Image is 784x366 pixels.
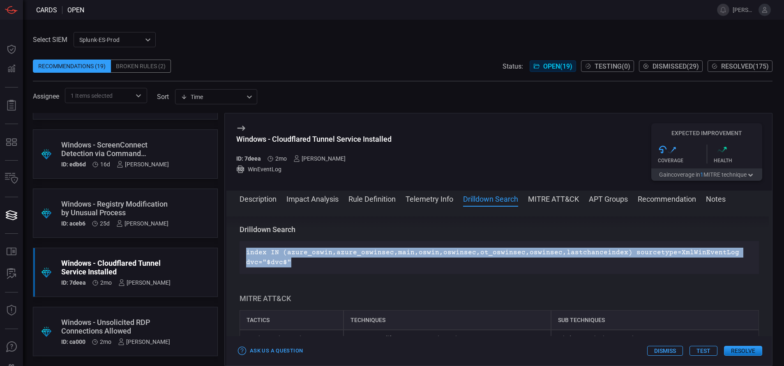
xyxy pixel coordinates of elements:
[280,335,300,341] a: TA0003
[724,346,762,356] button: Resolve
[503,62,523,70] span: Status:
[604,335,632,341] a: T1543.003
[708,60,772,72] button: Resolved(175)
[706,193,726,203] button: Notes
[61,140,169,158] div: Windows - ScreenConnect Detection via Command Parameters
[61,220,85,227] h5: ID: aceb6
[100,279,112,286] span: Aug 03, 2025 11:41 AM
[2,242,21,262] button: Rule Catalog
[61,259,171,276] div: Windows - Cloudflared Tunnel Service Installed
[33,92,59,100] span: Assignee
[439,335,456,341] a: T1543
[2,264,21,284] button: ALERT ANALYSIS
[463,193,518,203] button: Drilldown Search
[733,7,755,13] span: [PERSON_NAME].[PERSON_NAME]
[589,193,628,203] button: APT Groups
[236,165,392,173] div: WinEventLog
[2,301,21,320] button: Threat Intelligence
[246,248,752,267] p: index IN (azure_oswin,azure_oswinsec,main,oswin,oswinsec,ot_oswinsec,oswinsec,lastchanceindex) so...
[700,171,703,178] span: 1
[658,158,707,163] div: Coverage
[2,205,21,225] button: Cards
[240,310,344,330] div: Tactics
[689,346,717,356] button: Test
[651,130,762,136] h5: Expected Improvement
[100,338,111,345] span: Jul 20, 2025 9:25 AM
[236,135,392,143] div: Windows - Cloudflared Tunnel Service Installed
[116,220,168,227] div: [PERSON_NAME]
[2,39,21,59] button: Dashboard
[275,155,287,162] span: Aug 03, 2025 11:41 AM
[181,93,244,101] div: Time
[293,155,346,162] div: [PERSON_NAME]
[406,193,453,203] button: Telemetry Info
[344,310,551,330] div: Techniques
[551,310,759,330] div: Sub Techniques
[247,335,302,341] span: Persistence ( )
[651,168,762,181] button: Gaincoverage in1MITRE technique
[157,93,169,101] label: sort
[79,36,143,44] p: Splunk-ES-Prod
[2,59,21,79] button: Detections
[61,161,86,168] h5: ID: edb6d
[133,90,144,101] button: Open
[581,60,634,72] button: Testing(0)
[286,193,339,203] button: Impact Analysis
[348,193,396,203] button: Rule Definition
[117,161,169,168] div: [PERSON_NAME]
[100,161,110,168] span: Sep 09, 2025 2:15 PM
[2,96,21,115] button: Reports
[240,294,759,304] h3: MITRE ATT&CK
[61,338,85,345] h5: ID: ca000
[67,6,84,14] span: open
[111,60,171,73] div: Broken Rules (2)
[638,193,696,203] button: Recommendation
[595,62,630,70] span: Testing ( 0 )
[543,62,572,70] span: Open ( 19 )
[236,345,305,357] button: Ask Us a Question
[100,220,110,227] span: Aug 31, 2025 11:50 AM
[118,279,171,286] div: [PERSON_NAME]
[71,92,113,100] span: 1 Items selected
[61,279,86,286] h5: ID: 7deea
[36,6,57,14] span: Cards
[558,335,634,341] span: Windows Service ( )
[236,155,261,162] h5: ID: 7deea
[721,62,769,70] span: Resolved ( 175 )
[33,36,67,44] label: Select SIEM
[240,193,277,203] button: Description
[2,337,21,357] button: Ask Us A Question
[653,62,699,70] span: Dismissed ( 29 )
[61,318,170,335] div: Windows - Unsolicited RDP Connections Allowed
[61,200,168,217] div: Windows - Registry Modification by Unusual Process
[33,60,111,73] div: Recommendations (19)
[118,338,170,345] div: [PERSON_NAME]
[2,132,21,152] button: MITRE - Detection Posture
[350,335,458,341] span: Create or Modify System Process ( )
[714,158,763,163] div: Health
[647,346,683,356] button: Dismiss
[240,225,759,235] h3: Drilldown Search
[639,60,703,72] button: Dismissed(29)
[530,60,576,72] button: Open(19)
[2,169,21,189] button: Inventory
[528,193,579,203] button: MITRE ATT&CK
